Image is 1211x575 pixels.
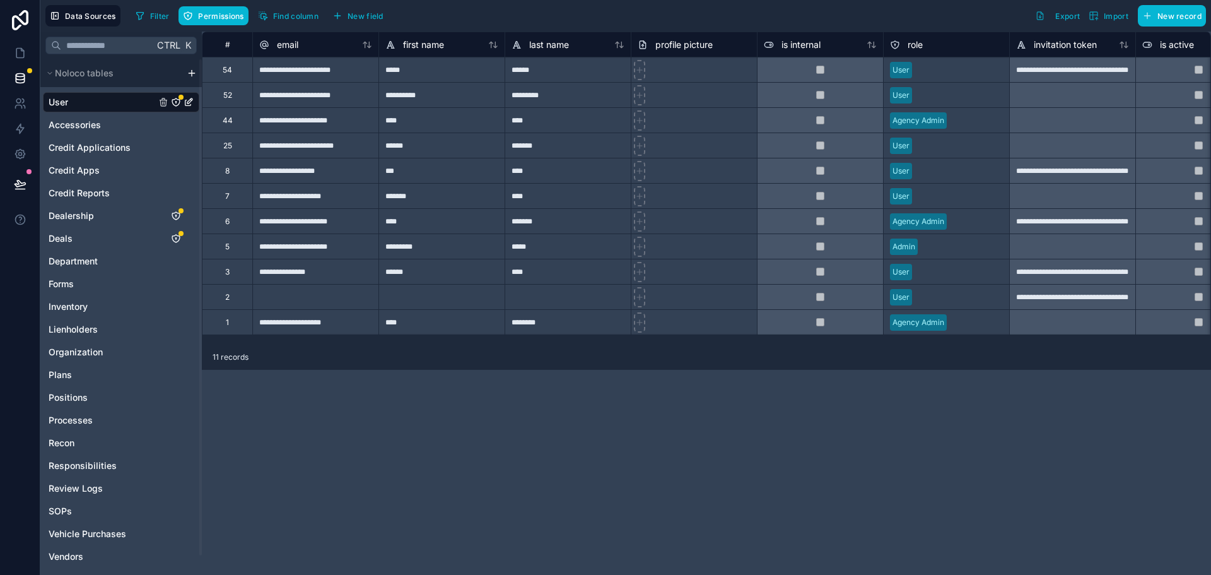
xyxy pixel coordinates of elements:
span: Permissions [198,11,243,21]
div: User [892,292,910,303]
span: Ctrl [156,37,182,53]
div: Processes [43,410,199,430]
div: Positions [43,388,199,408]
button: New record [1138,5,1206,27]
div: Organization [43,342,199,362]
div: Deals [43,228,199,249]
span: New field [348,11,383,21]
span: first name [403,39,444,51]
span: Data Sources [65,11,116,21]
div: User [892,165,910,177]
a: Permissions [178,6,253,25]
div: User [892,266,910,278]
div: Recon [43,433,199,453]
button: Noloco tables [43,64,182,82]
a: New record [1133,5,1206,27]
div: Lienholders [43,319,199,340]
span: Inventory [49,300,88,313]
span: Processes [49,414,93,427]
span: Recon [49,437,74,449]
span: invitation token [1034,39,1097,51]
span: is active [1160,39,1194,51]
span: role [908,39,923,51]
div: User [43,92,199,112]
div: 7 [225,191,230,201]
span: 11 records [213,352,249,362]
a: Lienholders [49,323,156,336]
div: Credit Reports [43,183,199,203]
span: Import [1104,11,1128,21]
div: 6 [225,216,230,227]
span: Review Logs [49,482,103,495]
div: 25 [223,141,232,151]
a: Plans [49,369,156,381]
span: Dealership [49,210,94,222]
span: Noloco tables [55,67,114,80]
span: SOPs [49,505,72,518]
a: Department [49,255,156,268]
span: Credit Applications [49,141,131,154]
div: User [892,90,910,101]
span: Vehicle Purchases [49,528,126,540]
span: Accessories [49,119,101,131]
div: Credit Apps [43,160,199,181]
div: Review Logs [43,478,199,499]
div: Responsibilities [43,456,199,476]
button: Find column [254,6,323,25]
a: User [49,96,156,109]
span: Credit Apps [49,164,100,177]
span: Deals [49,232,73,245]
button: New field [328,6,388,25]
div: Agency Admin [892,317,944,328]
a: Recon [49,437,156,449]
div: Agency Admin [892,216,944,227]
div: 3 [225,267,230,277]
a: Accessories [49,119,156,131]
div: User [892,191,910,202]
div: 8 [225,166,230,176]
div: Accessories [43,115,199,135]
div: Plans [43,365,199,385]
button: Permissions [178,6,248,25]
span: User [49,96,68,109]
div: Forms [43,274,199,294]
div: 2 [225,292,230,302]
div: User [892,64,910,76]
div: 1 [226,317,229,328]
a: Forms [49,278,156,290]
div: Credit Applications [43,138,199,158]
a: Review Logs [49,482,156,495]
div: 5 [225,242,230,252]
span: Find column [273,11,319,21]
span: last name [529,39,569,51]
span: Vendors [49,550,83,563]
div: 52 [223,90,232,100]
div: User [892,140,910,151]
span: Export [1055,11,1080,21]
div: Inventory [43,297,199,317]
span: Organization [49,346,103,359]
button: Export [1031,5,1084,27]
a: SOPs [49,505,156,518]
div: Agency Admin [892,115,944,126]
div: Dealership [43,206,199,226]
span: Department [49,255,98,268]
div: Department [43,251,199,271]
a: Credit Apps [49,164,156,177]
a: Inventory [49,300,156,313]
div: Admin [892,241,915,252]
a: Dealership [49,210,156,222]
span: Lienholders [49,323,98,336]
div: # [212,40,243,49]
a: Vehicle Purchases [49,528,156,540]
span: is internal [781,39,821,51]
a: Vendors [49,550,156,563]
span: Forms [49,278,74,290]
span: Responsibilities [49,459,117,472]
div: SOPs [43,501,199,521]
div: Vendors [43,547,199,567]
span: New record [1157,11,1202,21]
a: Deals [49,232,156,245]
a: Positions [49,391,156,404]
button: Data Sources [45,5,120,27]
